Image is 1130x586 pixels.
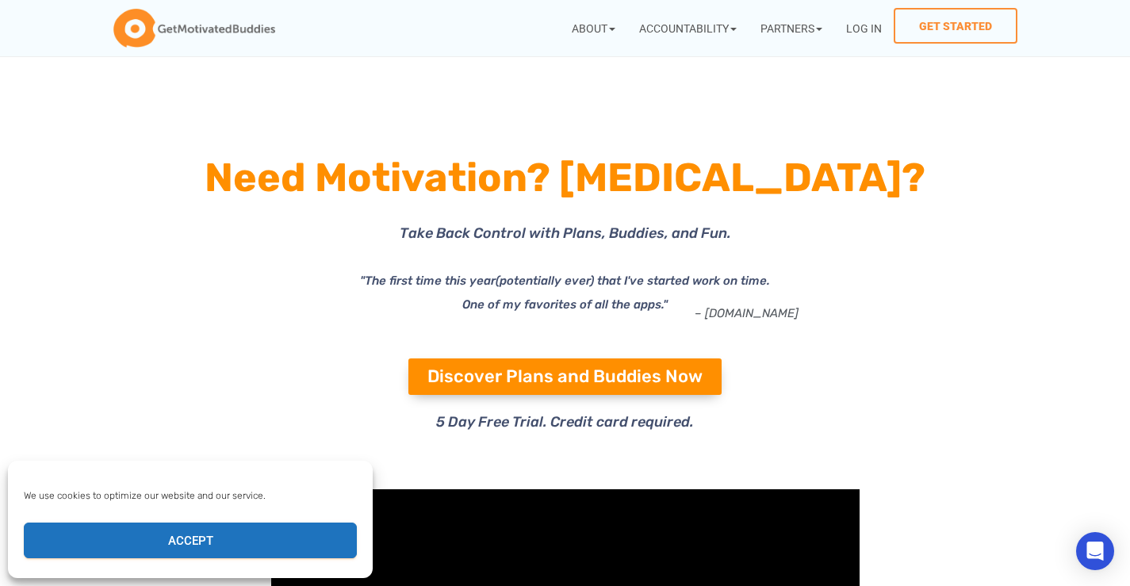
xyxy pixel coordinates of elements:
a: Partners [749,8,834,48]
a: Accountability [627,8,749,48]
i: (potentially ever) that I've started work on time. One of my favorites of all the apps." [462,274,770,312]
span: Discover Plans and Buddies Now [427,368,703,385]
div: We use cookies to optimize our website and our service. [24,488,355,503]
button: Accept [24,523,357,558]
a: Get Started [894,8,1017,44]
div: Open Intercom Messenger [1076,532,1114,570]
span: 5 Day Free Trial. Credit card required. [436,413,694,431]
a: Discover Plans and Buddies Now [408,358,722,395]
i: "The first time this year [360,274,496,288]
a: Log In [834,8,894,48]
span: Take Back Control with Plans, Buddies, and Fun. [400,224,731,242]
img: GetMotivatedBuddies [113,9,275,48]
a: About [560,8,627,48]
h1: Need Motivation? [MEDICAL_DATA]? [137,149,994,206]
a: – [DOMAIN_NAME] [695,306,799,320]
